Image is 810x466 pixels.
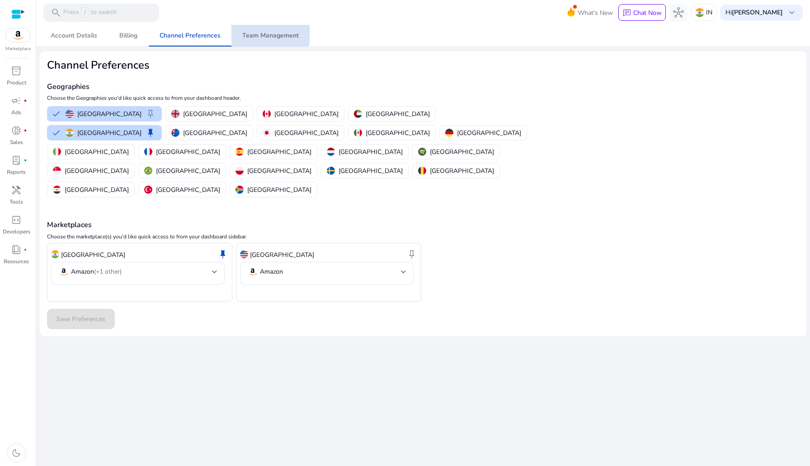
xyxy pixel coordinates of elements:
[618,4,666,21] button: chatChat Now
[786,7,797,18] span: keyboard_arrow_down
[9,198,23,206] p: Tools
[622,9,631,18] span: chat
[695,8,704,17] img: in.svg
[81,8,89,18] span: /
[11,155,22,166] span: lab_profile
[119,33,137,39] span: Billing
[247,266,258,277] img: amazon.svg
[5,46,31,52] p: Marketplace
[145,127,156,138] span: keep
[327,167,335,175] img: se.svg
[65,185,129,195] p: [GEOGRAPHIC_DATA]
[53,186,61,194] img: eg.svg
[11,65,22,76] span: inventory_2
[354,129,362,137] img: mx.svg
[633,9,662,17] p: Chat Now
[47,83,548,91] h4: Geographies
[11,244,22,255] span: book_4
[457,128,521,138] p: [GEOGRAPHIC_DATA]
[71,268,122,276] p: Amazon
[354,110,362,118] img: ae.svg
[430,166,494,176] p: [GEOGRAPHIC_DATA]
[366,128,430,138] p: [GEOGRAPHIC_DATA]
[274,109,339,119] p: [GEOGRAPHIC_DATA]
[47,59,548,72] h2: Channel Preferences
[3,228,30,236] p: Developers
[7,79,26,87] p: Product
[247,185,311,195] p: [GEOGRAPHIC_DATA]
[327,148,335,156] img: nl.svg
[94,267,122,276] span: (+1 other)
[247,166,311,176] p: [GEOGRAPHIC_DATA]
[171,110,179,118] img: uk.svg
[183,128,247,138] p: [GEOGRAPHIC_DATA]
[47,94,548,102] p: Choose the Geographies you'd like quick access to from your dashboard header.
[183,109,247,119] p: [GEOGRAPHIC_DATA]
[6,28,30,42] img: amazon.svg
[11,108,21,116] p: Ads
[77,109,141,119] p: [GEOGRAPHIC_DATA]
[51,250,59,258] img: in.svg
[260,268,283,276] p: Amazon
[144,186,152,194] img: tr.svg
[263,110,271,118] img: ca.svg
[66,110,74,118] img: us.svg
[11,185,22,196] span: handyman
[156,166,220,176] p: [GEOGRAPHIC_DATA]
[339,147,403,157] p: [GEOGRAPHIC_DATA]
[217,249,228,260] span: keep
[274,128,339,138] p: [GEOGRAPHIC_DATA]
[66,129,74,137] img: in.svg
[669,4,688,22] button: hub
[250,250,314,260] p: [GEOGRAPHIC_DATA]
[65,147,129,157] p: [GEOGRAPHIC_DATA]
[24,158,27,162] span: fiber_manual_record
[418,148,426,156] img: sa.svg
[47,233,799,241] p: Choose the marketplace(s) you'd like quick access to from your dashboard sidebar.
[240,250,248,258] img: us.svg
[171,129,179,137] img: au.svg
[11,125,22,136] span: donut_small
[10,138,23,146] p: Sales
[725,9,783,16] p: Hi
[235,186,244,194] img: za.svg
[11,447,22,458] span: dark_mode
[58,266,69,277] img: amazon.svg
[242,33,299,39] span: Team Management
[263,129,271,137] img: jp.svg
[706,5,712,20] p: IN
[366,109,430,119] p: [GEOGRAPHIC_DATA]
[51,7,61,18] span: search
[430,147,494,157] p: [GEOGRAPHIC_DATA]
[24,99,27,103] span: fiber_manual_record
[11,214,22,225] span: code_blocks
[24,248,27,252] span: fiber_manual_record
[53,167,61,175] img: sg.svg
[156,185,220,195] p: [GEOGRAPHIC_DATA]
[4,257,29,266] p: Resources
[156,147,220,157] p: [GEOGRAPHIC_DATA]
[61,250,125,260] p: [GEOGRAPHIC_DATA]
[235,167,244,175] img: pl.svg
[673,7,684,18] span: hub
[65,166,129,176] p: [GEOGRAPHIC_DATA]
[160,33,221,39] span: Channel Preferences
[145,108,156,119] span: keep
[24,129,27,132] span: fiber_manual_record
[47,221,799,229] h4: Marketplaces
[144,167,152,175] img: br.svg
[77,128,141,138] p: [GEOGRAPHIC_DATA]
[51,33,97,39] span: Account Details
[11,95,22,106] span: campaign
[63,8,117,18] p: Press to search
[578,5,613,21] span: What's New
[732,8,783,17] b: [PERSON_NAME]
[144,148,152,156] img: fr.svg
[235,148,244,156] img: es.svg
[445,129,453,137] img: de.svg
[418,167,426,175] img: be.svg
[53,148,61,156] img: it.svg
[7,168,26,176] p: Reports
[247,147,311,157] p: [GEOGRAPHIC_DATA]
[339,166,403,176] p: [GEOGRAPHIC_DATA]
